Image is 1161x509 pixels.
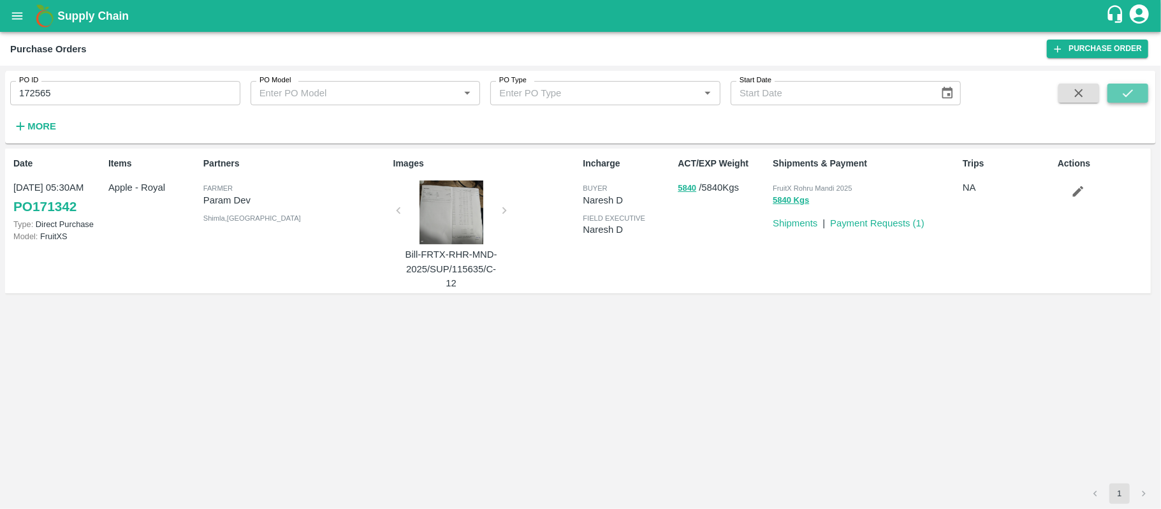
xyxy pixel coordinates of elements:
[830,218,924,228] a: Payment Requests (1)
[13,181,103,195] p: [DATE] 05:30AM
[404,247,499,290] p: Bill-FRTX-RHR-MND-2025/SUP/115635/C-12
[10,115,59,137] button: More
[13,195,77,218] a: PO171342
[57,7,1106,25] a: Supply Chain
[773,193,809,208] button: 5840 Kgs
[13,219,33,229] span: Type:
[773,157,958,170] p: Shipments & Payment
[583,157,673,170] p: Incharge
[13,218,103,230] p: Direct Purchase
[678,181,696,196] button: 5840
[393,157,578,170] p: Images
[254,85,439,101] input: Enter PO Model
[1106,4,1128,27] div: customer-support
[1083,483,1156,504] nav: pagination navigation
[678,181,768,195] p: / 5840 Kgs
[494,85,679,101] input: Enter PO Type
[731,81,930,105] input: Start Date
[10,81,240,105] input: Enter PO ID
[203,214,301,222] span: Shimla , [GEOGRAPHIC_DATA]
[773,218,817,228] a: Shipments
[27,121,56,131] strong: More
[963,181,1053,195] p: NA
[19,75,38,85] label: PO ID
[773,184,852,192] span: FruitX Rohru Mandi 2025
[108,157,198,170] p: Items
[13,230,103,242] p: FruitXS
[32,3,57,29] img: logo
[1109,483,1130,504] button: page 1
[459,85,476,101] button: Open
[935,81,960,105] button: Choose date
[583,214,645,222] span: field executive
[1058,157,1148,170] p: Actions
[963,157,1053,170] p: Trips
[583,223,673,237] p: Naresh D
[1128,3,1151,29] div: account of current user
[13,232,38,241] span: Model:
[259,75,291,85] label: PO Model
[203,193,388,207] p: Param Dev
[583,193,673,207] p: Naresh D
[678,157,768,170] p: ACT/EXP Weight
[203,184,233,192] span: Farmer
[740,75,771,85] label: Start Date
[57,10,129,22] b: Supply Chain
[203,157,388,170] p: Partners
[699,85,716,101] button: Open
[499,75,527,85] label: PO Type
[1047,40,1148,58] a: Purchase Order
[10,41,87,57] div: Purchase Orders
[817,211,825,230] div: |
[583,184,607,192] span: buyer
[13,157,103,170] p: Date
[108,181,198,195] p: Apple - Royal
[3,1,32,31] button: open drawer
